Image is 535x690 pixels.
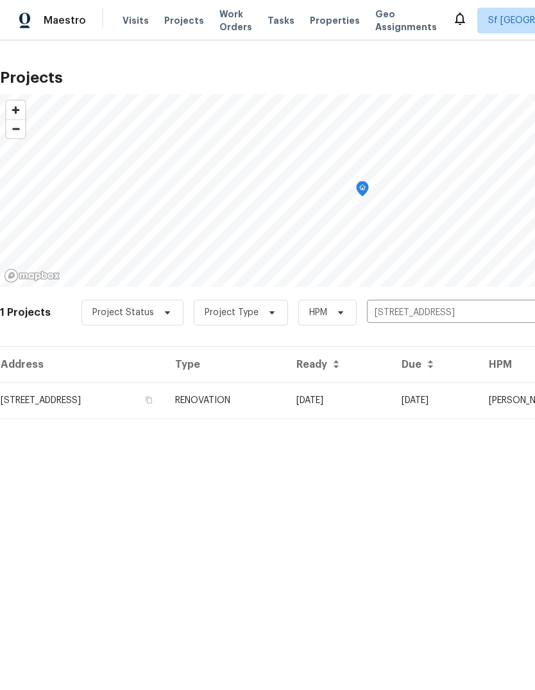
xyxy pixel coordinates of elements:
[44,14,86,27] span: Maestro
[165,347,286,383] th: Type
[6,120,25,138] span: Zoom out
[286,383,391,418] td: Acq COE 2025-10-06T00:00:00.000Z
[165,383,286,418] td: RENOVATION
[286,347,391,383] th: Ready
[367,303,514,323] input: Search projects
[375,8,437,33] span: Geo Assignments
[309,306,327,319] span: HPM
[143,394,155,406] button: Copy Address
[267,16,294,25] span: Tasks
[356,181,369,201] div: Map marker
[4,268,60,283] a: Mapbox homepage
[391,383,479,418] td: [DATE]
[6,119,25,138] button: Zoom out
[92,306,154,319] span: Project Status
[310,14,360,27] span: Properties
[205,306,259,319] span: Project Type
[219,8,252,33] span: Work Orders
[391,347,479,383] th: Due
[6,101,25,119] button: Zoom in
[164,14,204,27] span: Projects
[123,14,149,27] span: Visits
